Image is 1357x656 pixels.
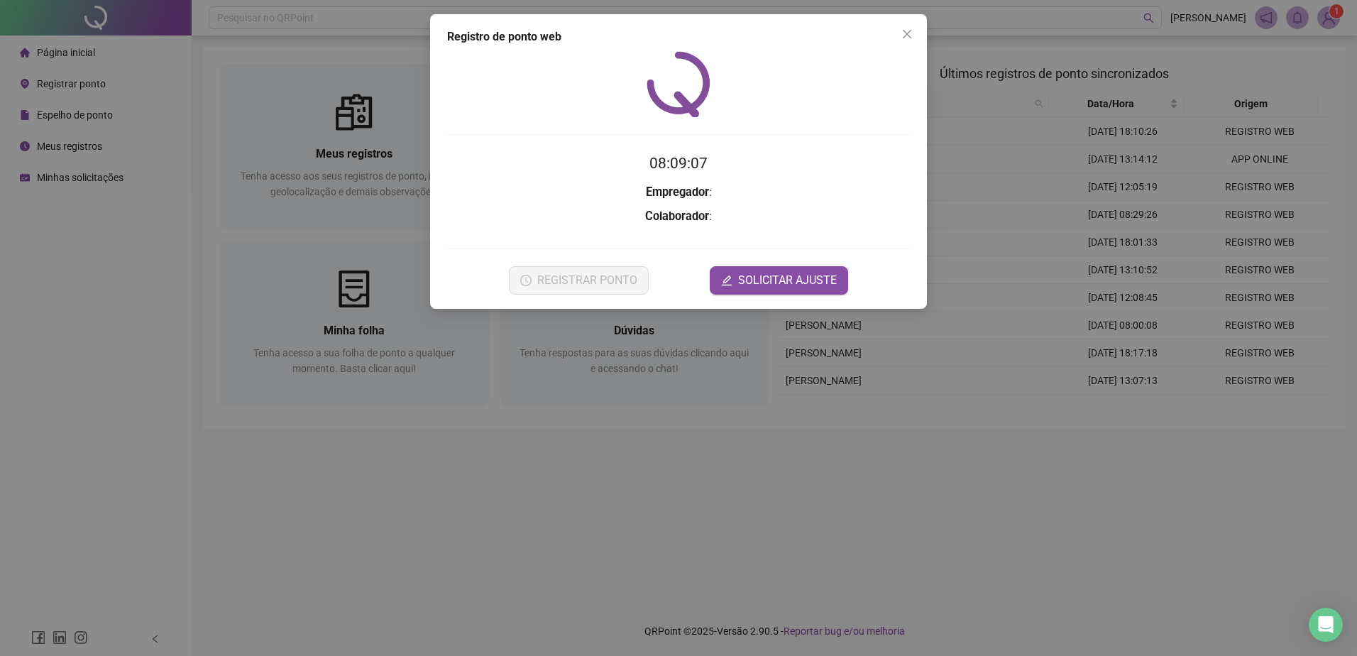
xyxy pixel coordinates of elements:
div: Open Intercom Messenger [1309,608,1343,642]
strong: Empregador [646,185,709,199]
span: edit [721,275,732,286]
div: Registro de ponto web [447,28,910,45]
button: Close [896,23,918,45]
img: QRPoint [647,51,710,117]
span: close [901,28,913,40]
strong: Colaborador [645,209,709,223]
time: 08:09:07 [649,155,708,172]
button: editSOLICITAR AJUSTE [710,266,848,295]
h3: : [447,183,910,202]
span: SOLICITAR AJUSTE [738,272,837,289]
button: REGISTRAR PONTO [509,266,649,295]
h3: : [447,207,910,226]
